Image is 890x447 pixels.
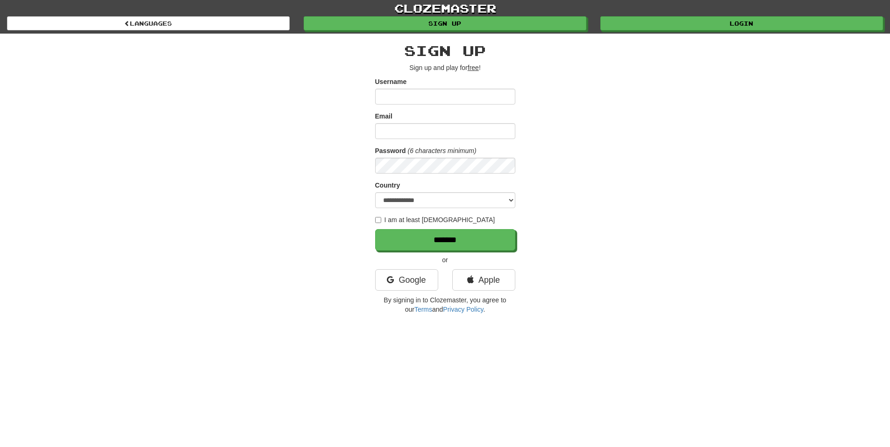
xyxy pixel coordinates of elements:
input: I am at least [DEMOGRAPHIC_DATA] [375,217,381,223]
u: free [468,64,479,71]
p: Sign up and play for ! [375,63,515,72]
label: I am at least [DEMOGRAPHIC_DATA] [375,215,495,224]
label: Password [375,146,406,155]
a: Sign up [304,16,586,30]
a: Login [600,16,883,30]
p: or [375,255,515,265]
em: (6 characters minimum) [408,147,477,154]
h2: Sign up [375,43,515,58]
label: Email [375,112,392,121]
a: Languages [7,16,290,30]
a: Google [375,269,438,291]
a: Privacy Policy [443,306,483,313]
a: Terms [414,306,432,313]
a: Apple [452,269,515,291]
label: Country [375,181,400,190]
label: Username [375,77,407,86]
p: By signing in to Clozemaster, you agree to our and . [375,295,515,314]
